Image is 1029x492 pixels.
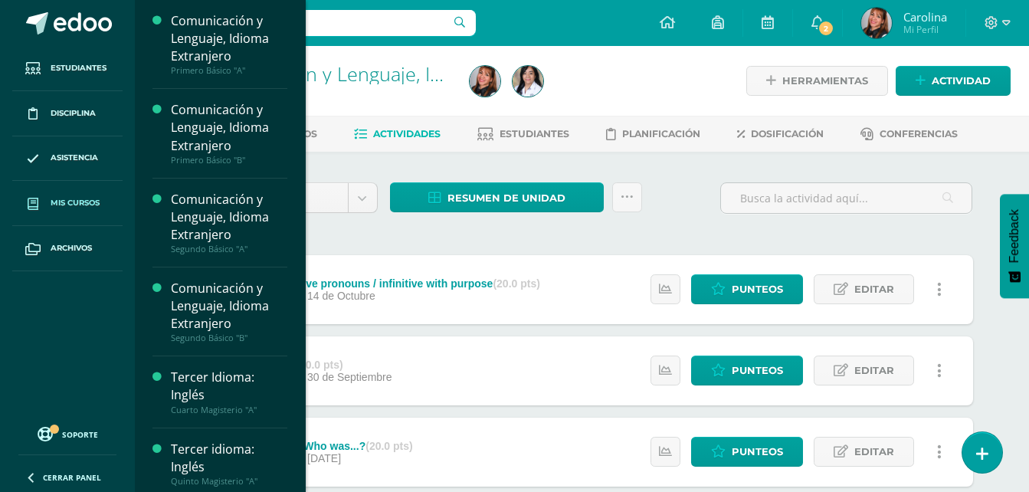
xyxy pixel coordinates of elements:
[193,61,580,87] a: Comunicación y Lenguaje, Idioma Extranjero
[932,67,991,95] span: Actividad
[51,62,107,74] span: Estudiantes
[307,452,341,464] span: [DATE]
[1000,194,1029,298] button: Feedback - Mostrar encuesta
[691,437,803,467] a: Punteos
[171,405,287,415] div: Cuarto Magisterio "A"
[861,8,892,38] img: 17867b346fd2fc05e59add6266d41238.png
[622,128,700,139] span: Planificación
[171,476,287,487] div: Quinto Magisterio "A"
[193,63,451,84] h1: Comunicación y Lenguaje, Idioma Extranjero
[373,128,441,139] span: Actividades
[43,472,101,483] span: Cerrar panel
[732,275,783,303] span: Punteos
[171,441,287,476] div: Tercer idioma: Inglés
[209,440,412,452] div: Activity 4: Poster; Who was...?
[854,356,894,385] span: Editar
[171,191,287,254] a: Comunicación y Lenguaje, Idioma ExtranjeroSegundo Básico "A"
[171,280,287,343] a: Comunicación y Lenguaje, Idioma ExtranjeroSegundo Básico "B"
[51,107,96,120] span: Disciplina
[12,136,123,182] a: Asistencia
[296,359,342,371] strong: (10.0 pts)
[493,277,539,290] strong: (20.0 pts)
[62,429,98,440] span: Soporte
[751,128,824,139] span: Dosificación
[513,66,543,97] img: 370ed853a3a320774bc16059822190fc.png
[171,101,287,154] div: Comunicación y Lenguaje, Idioma Extranjero
[171,441,287,487] a: Tercer idioma: InglésQuinto Magisterio "A"
[209,277,539,290] div: FINAL TEST: Relative pronouns / infinitive with purpose
[354,122,441,146] a: Actividades
[171,333,287,343] div: Segundo Básico "B"
[12,226,123,271] a: Archivos
[470,66,500,97] img: 17867b346fd2fc05e59add6266d41238.png
[903,23,947,36] span: Mi Perfil
[880,128,958,139] span: Conferencias
[171,244,287,254] div: Segundo Básico "A"
[12,91,123,136] a: Disciplina
[854,438,894,466] span: Editar
[447,184,565,212] span: Resumen de unidad
[51,197,100,209] span: Mis cursos
[1008,209,1021,263] span: Feedback
[171,280,287,333] div: Comunicación y Lenguaje, Idioma Extranjero
[500,128,569,139] span: Estudiantes
[307,290,375,302] span: 14 de Octubre
[691,274,803,304] a: Punteos
[390,182,604,212] a: Resumen de unidad
[171,65,287,76] div: Primero Básico "A"
[307,371,392,383] span: 30 de Septiembre
[18,423,116,444] a: Soporte
[691,356,803,385] a: Punteos
[51,242,92,254] span: Archivos
[12,181,123,226] a: Mis cursos
[782,67,868,95] span: Herramientas
[818,20,834,37] span: 2
[854,275,894,303] span: Editar
[896,66,1011,96] a: Actividad
[171,101,287,165] a: Comunicación y Lenguaje, Idioma ExtranjeroPrimero Básico "B"
[171,369,287,415] a: Tercer Idioma: InglésCuarto Magisterio "A"
[721,183,972,213] input: Busca la actividad aquí...
[171,12,287,76] a: Comunicación y Lenguaje, Idioma ExtranjeroPrimero Básico "A"
[51,152,98,164] span: Asistencia
[860,122,958,146] a: Conferencias
[365,440,412,452] strong: (20.0 pts)
[171,12,287,65] div: Comunicación y Lenguaje, Idioma Extranjero
[193,84,451,99] div: Segundo Básico 'B'
[12,46,123,91] a: Estudiantes
[746,66,888,96] a: Herramientas
[606,122,700,146] a: Planificación
[732,356,783,385] span: Punteos
[171,191,287,244] div: Comunicación y Lenguaje, Idioma Extranjero
[477,122,569,146] a: Estudiantes
[171,369,287,404] div: Tercer Idioma: Inglés
[903,9,947,25] span: Carolina
[737,122,824,146] a: Dosificación
[171,155,287,166] div: Primero Básico "B"
[145,10,476,36] input: Busca un usuario...
[732,438,783,466] span: Punteos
